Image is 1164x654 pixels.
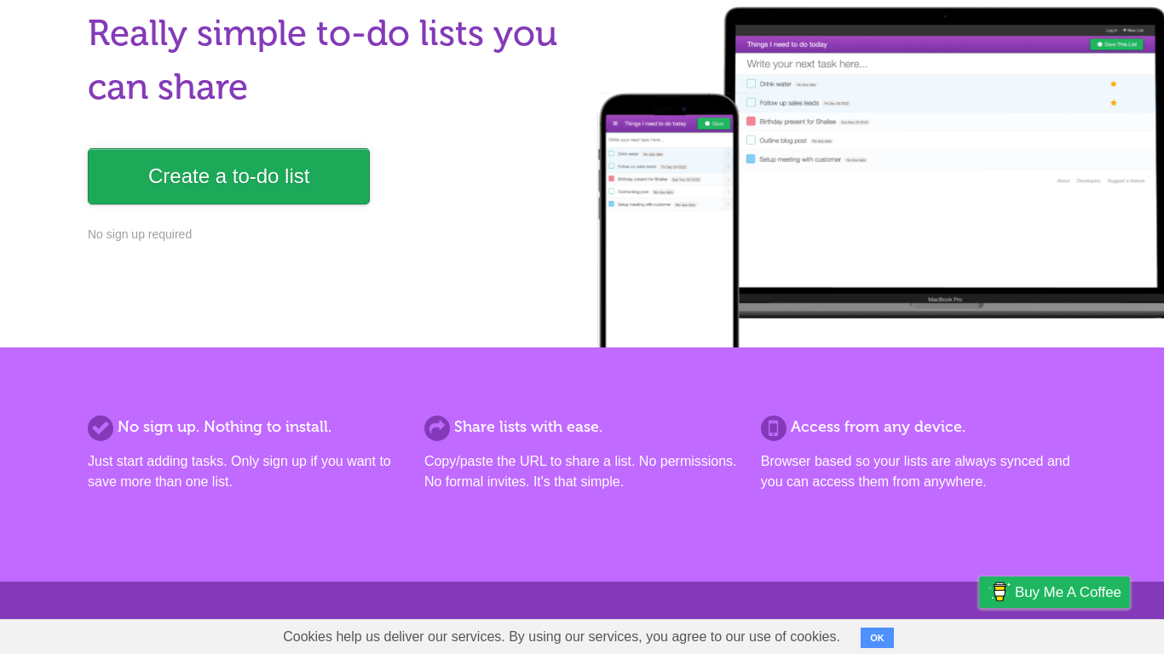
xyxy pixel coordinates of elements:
h2: No sign up. Nothing to install. [88,416,403,439]
span: Buy me a coffee [1015,577,1121,607]
span: Cookies help us deliver our services. By using our services, you agree to our use of cookies. [266,620,857,654]
h2: Share lists with ease. [424,416,740,439]
a: Buy me a coffee [979,577,1130,608]
p: No sign up required [88,226,572,244]
img: Buy me a coffee [988,577,1011,606]
p: Copy/paste the URL to share a list. No permissions. No formal invites. It's that simple. [424,451,740,492]
h1: Really simple to-do lists you can share [88,7,572,114]
a: Create a to-do list [88,148,370,204]
p: Just start adding tasks. Only sign up if you want to save more than one list. [88,451,403,492]
p: Browser based so your lists are always synced and you can access them from anywhere. [761,451,1076,492]
button: OK [861,628,894,648]
h2: Access from any device. [761,416,1076,439]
